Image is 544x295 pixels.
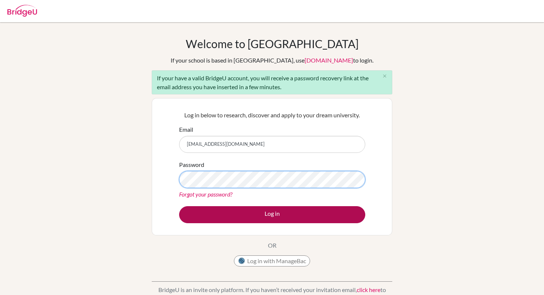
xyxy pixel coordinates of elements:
label: Password [179,160,204,169]
button: Close [377,71,392,82]
h1: Welcome to [GEOGRAPHIC_DATA] [186,37,359,50]
button: Log in with ManageBac [234,255,310,266]
a: click here [357,286,380,293]
div: If your school is based in [GEOGRAPHIC_DATA], use to login. [171,56,373,65]
label: Email [179,125,193,134]
p: Log in below to research, discover and apply to your dream university. [179,111,365,120]
img: Bridge-U [7,5,37,17]
a: [DOMAIN_NAME] [305,57,353,64]
div: If your have a valid BridgeU account, you will receive a password recovery link at the email addr... [152,70,392,94]
i: close [382,73,387,79]
a: Forgot your password? [179,191,232,198]
p: OR [268,241,276,250]
button: Log in [179,206,365,223]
